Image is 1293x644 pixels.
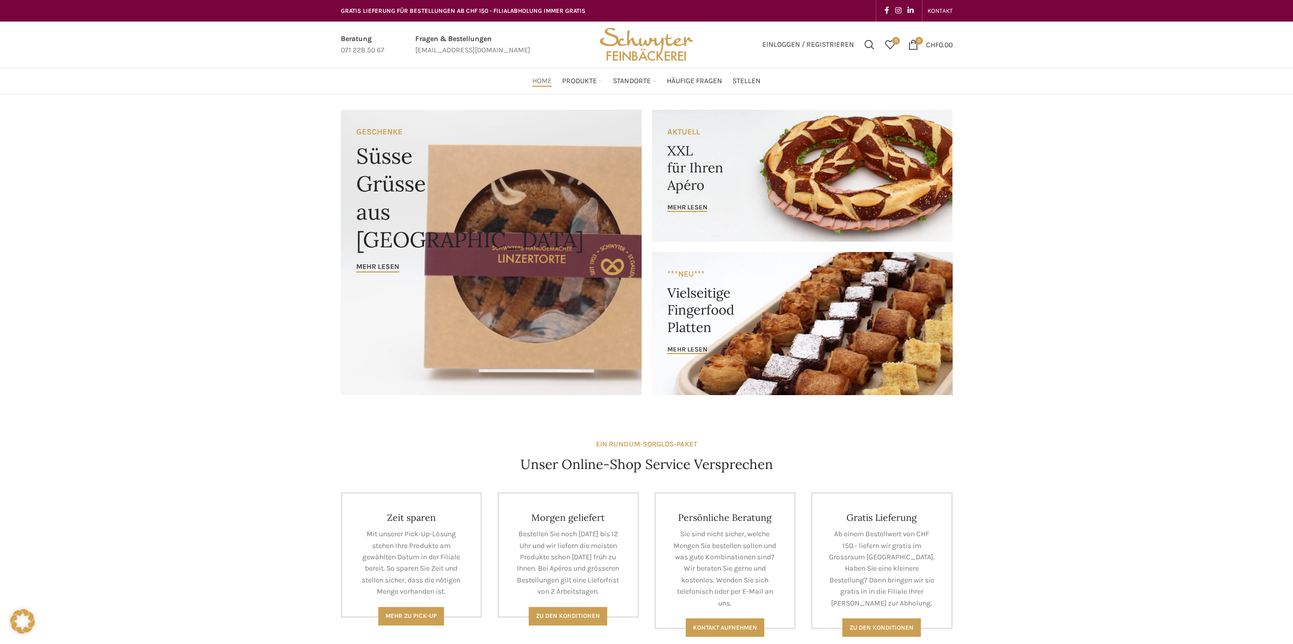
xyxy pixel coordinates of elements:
[693,624,757,631] span: Kontakt aufnehmen
[928,1,953,21] a: KONTAKT
[732,76,761,86] span: Stellen
[671,512,779,523] h4: Persönliche Beratung
[378,607,444,626] a: Mehr zu Pick-Up
[341,7,586,14] span: GRATIS LIEFERUNG FÜR BESTELLUNGEN AB CHF 150 - FILIALABHOLUNG IMMER GRATIS
[732,71,761,91] a: Stellen
[596,22,697,68] img: Bäckerei Schwyter
[562,76,597,86] span: Produkte
[892,4,904,18] a: Instagram social link
[341,33,384,56] a: Infobox link
[880,34,900,55] div: Meine Wunschliste
[532,76,552,86] span: Home
[562,71,603,91] a: Produkte
[880,34,900,55] a: 0
[926,40,939,49] span: CHF
[828,529,936,609] p: Ab einem Bestellwert von CHF 150.- liefern wir gratis im Grossraum [GEOGRAPHIC_DATA]. Haben Sie e...
[892,37,900,45] span: 0
[667,76,722,86] span: Häufige Fragen
[926,40,953,49] bdi: 0.00
[336,71,958,91] div: Main navigation
[904,4,917,18] a: Linkedin social link
[613,76,651,86] span: Standorte
[903,34,958,55] a: 0 CHF0.00
[514,512,622,523] h4: Morgen geliefert
[520,455,773,474] h4: Unser Online-Shop Service Versprechen
[532,71,552,91] a: Home
[671,529,779,609] p: Sie sind nicht sicher, welche Mengen Sie bestellen sollen und was gute Kombinationen sind? Wir be...
[757,34,859,55] a: Einloggen / Registrieren
[859,34,880,55] a: Suchen
[596,440,697,448] strong: EIN RUNDUM-SORGLOS-PAKET
[529,607,607,626] a: Zu den Konditionen
[928,7,953,14] span: KONTAKT
[536,612,600,619] span: Zu den Konditionen
[850,624,914,631] span: Zu den konditionen
[652,110,953,242] a: Banner link
[828,512,936,523] h4: Gratis Lieferung
[881,4,892,18] a: Facebook social link
[762,41,854,48] span: Einloggen / Registrieren
[915,37,923,45] span: 0
[613,71,657,91] a: Standorte
[385,612,437,619] span: Mehr zu Pick-Up
[415,33,530,56] a: Infobox link
[686,618,764,637] a: Kontakt aufnehmen
[514,529,622,597] p: Bestellen Sie noch [DATE] bis 12 Uhr und wir liefern die meisten Produkte schon [DATE] früh zu Ih...
[652,252,953,395] a: Banner link
[922,1,958,21] div: Secondary navigation
[358,512,466,523] h4: Zeit sparen
[596,40,697,48] a: Site logo
[341,110,642,395] a: Banner link
[842,618,921,637] a: Zu den konditionen
[358,529,466,597] p: Mit unserer Pick-Up-Lösung stehen Ihre Produkte am gewählten Datum in der Filiale bereit. So spar...
[667,71,722,91] a: Häufige Fragen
